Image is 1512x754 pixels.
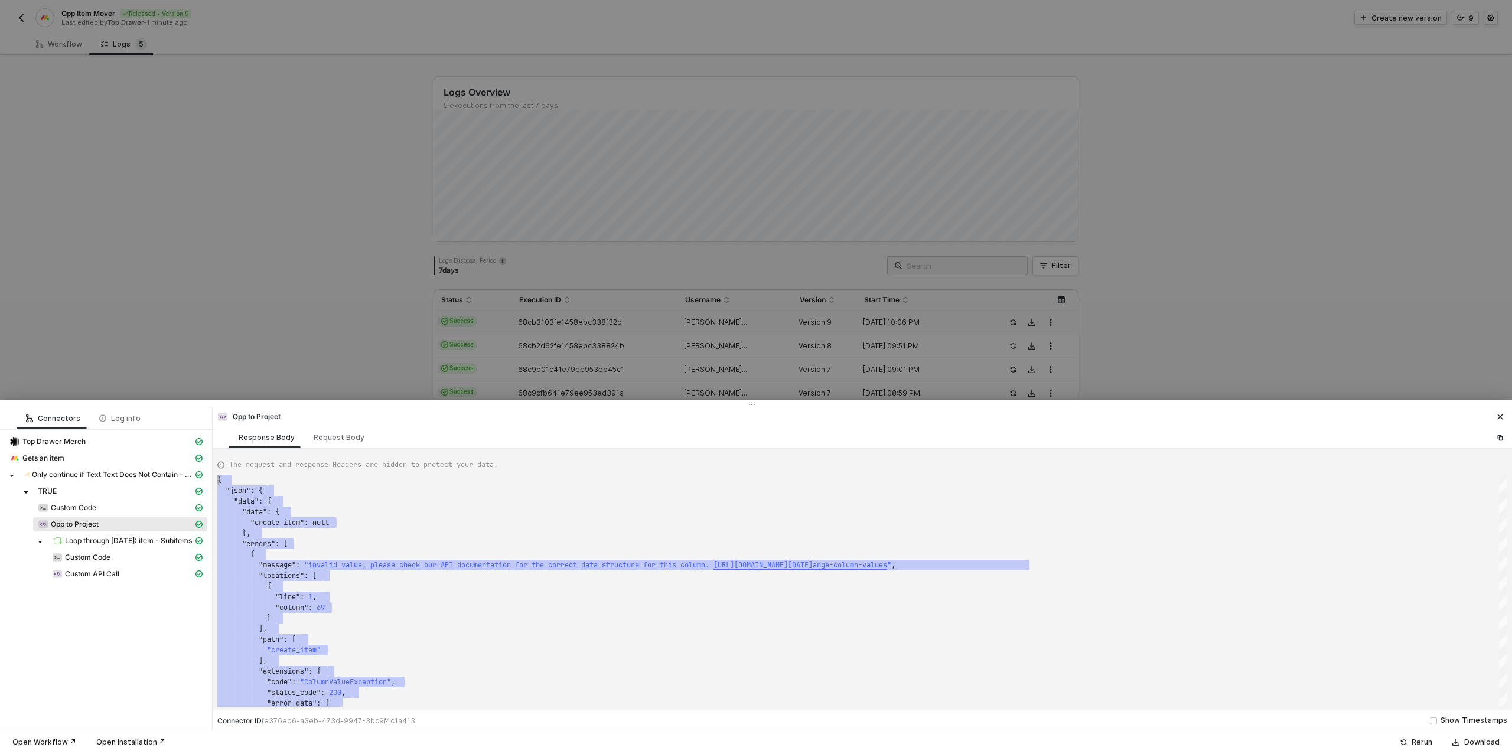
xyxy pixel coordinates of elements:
[53,536,62,546] img: integration-icon
[259,635,283,644] span: "path"
[33,517,207,531] span: Opp to Project
[53,553,62,562] img: integration-icon
[217,528,242,538] span: ······
[195,438,203,445] span: icon-cards
[643,560,656,570] span: for
[195,570,203,577] span: icon-cards
[813,560,887,570] span: ange-column-values
[532,560,544,570] span: the
[321,698,325,708] span: ·
[217,412,281,422] div: Opp to Project
[259,486,263,495] span: {
[229,459,498,470] span: The request and response Headers are hidden to protect your data.
[304,560,337,570] span: "invalid
[267,688,321,697] span: "status_code"
[9,473,15,479] span: caret-down
[1445,735,1507,749] button: Download
[22,437,86,446] span: Top Drawer Merch
[424,560,436,570] span: our
[366,560,370,570] span: ·
[395,560,399,570] span: ·
[283,539,288,549] span: [
[217,582,267,591] span: ············
[267,677,292,687] span: "code"
[283,635,288,644] span: :
[5,435,207,449] span: Top Drawer Merch
[217,475,218,485] textarea: Editor content;Press Alt+F1 for Accessibility Options.
[713,560,813,570] span: [URL][DOMAIN_NAME][DATE]
[317,698,321,708] span: :
[267,698,317,708] span: "error_data"
[577,560,581,570] span: ·
[275,507,279,517] span: {
[453,560,457,570] span: ·
[296,560,300,570] span: :
[436,560,441,570] span: ·
[1441,715,1507,726] div: Show Timestamps
[457,560,511,570] span: documentation
[96,737,165,747] div: Open Installation ↗
[680,560,709,570] span: column.
[312,603,317,612] span: ·
[195,537,203,544] span: icon-cards
[250,550,255,559] span: {
[581,560,598,570] span: data
[676,560,680,570] span: ·
[217,624,259,634] span: ··········
[292,635,296,644] span: [
[341,688,346,697] span: ,
[217,571,259,580] span: ··········
[527,560,532,570] span: ·
[317,603,325,612] span: 69
[263,497,267,506] span: ·
[1452,739,1459,746] span: icon-download
[19,468,207,482] span: Only continue if Text Text Does Not Contain - Case Sensitive Live Event - In Stock Inventory
[279,539,283,549] span: ·
[262,716,415,725] span: fe376ed6-a3eb-473d-9947-3bc9f4c1a413
[10,437,19,446] img: integration-icon
[308,518,312,527] span: ·
[226,486,250,495] span: "json"
[217,667,259,676] span: ··········
[12,737,76,747] div: Open Workflow ↗
[267,497,271,506] span: {
[65,553,110,562] span: Custom Code
[239,433,295,442] div: Response Body
[1497,434,1504,441] span: icon-copy-paste
[32,470,193,479] span: Only continue if Text Text Does Not Contain - Case Sensitive Live Event - In Stock Inventory
[887,560,891,570] span: "
[329,688,341,697] span: 200
[259,560,296,570] span: "message"
[267,645,321,655] span: "create_item"
[337,560,341,570] span: ·
[259,624,267,634] span: ],
[217,677,267,687] span: ············
[217,550,250,559] span: ········
[275,592,300,602] span: "line"
[271,507,275,517] span: ·
[1392,735,1440,749] button: Rerun
[22,453,64,463] span: Gets an item
[399,560,420,570] span: check
[242,528,250,538] span: },
[370,560,395,570] span: please
[26,414,80,423] div: Connectors
[292,677,296,687] span: :
[1412,737,1432,747] div: Rerun
[317,667,321,676] span: {
[234,497,259,506] span: "data"
[217,635,259,644] span: ··········
[255,486,259,495] span: ·
[312,592,317,602] span: ,
[312,571,317,580] span: [
[65,536,192,546] span: Loop through [DATE]: item - Subitems
[242,507,267,517] span: "data"
[65,569,119,579] span: Custom API Call
[308,592,312,602] span: 1
[300,677,391,687] span: "ColumnValueException"
[217,613,267,623] span: ············
[300,560,304,570] span: ·
[314,433,364,442] div: Request Body
[275,603,308,612] span: "column"
[296,677,300,687] span: ·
